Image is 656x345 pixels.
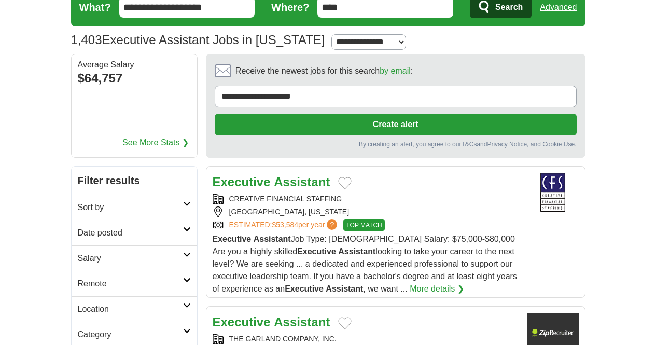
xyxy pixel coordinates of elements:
[72,296,197,322] a: Location
[338,247,375,256] strong: Assistant
[326,284,363,293] strong: Assistant
[338,177,352,189] button: Add to favorite jobs
[327,219,337,230] span: ?
[213,315,330,329] a: Executive Assistant
[461,141,477,148] a: T&Cs
[78,252,183,265] h2: Salary
[72,271,197,296] a: Remote
[213,234,517,293] span: Job Type: [DEMOGRAPHIC_DATA] Salary: $75,000-$80,000 Are you a highly skilled looking to take you...
[527,173,579,212] img: Creative Financial Staffing logo
[285,284,324,293] strong: Executive
[213,234,252,243] strong: Executive
[122,136,189,149] a: See More Stats ❯
[213,175,330,189] a: Executive Assistant
[78,328,183,341] h2: Category
[78,278,183,290] h2: Remote
[71,33,325,47] h1: Executive Assistant Jobs in [US_STATE]
[213,206,519,217] div: [GEOGRAPHIC_DATA], [US_STATE]
[72,220,197,245] a: Date posted
[410,283,464,295] a: More details ❯
[213,175,271,189] strong: Executive
[213,315,271,329] strong: Executive
[272,220,298,229] span: $53,584
[72,195,197,220] a: Sort by
[297,247,336,256] strong: Executive
[254,234,291,243] strong: Assistant
[213,334,519,344] div: THE GARLAND COMPANY, INC.
[78,201,183,214] h2: Sort by
[72,245,197,271] a: Salary
[380,66,411,75] a: by email
[229,219,340,231] a: ESTIMATED:$53,584per year?
[78,227,183,239] h2: Date posted
[78,303,183,315] h2: Location
[229,195,342,203] a: CREATIVE FINANCIAL STAFFING
[274,175,330,189] strong: Assistant
[72,167,197,195] h2: Filter results
[274,315,330,329] strong: Assistant
[215,114,577,135] button: Create alert
[235,65,413,77] span: Receive the newest jobs for this search :
[487,141,527,148] a: Privacy Notice
[343,219,384,231] span: TOP MATCH
[338,317,352,329] button: Add to favorite jobs
[71,31,102,49] span: 1,403
[78,69,191,88] div: $64,757
[78,61,191,69] div: Average Salary
[215,140,577,149] div: By creating an alert, you agree to our and , and Cookie Use.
